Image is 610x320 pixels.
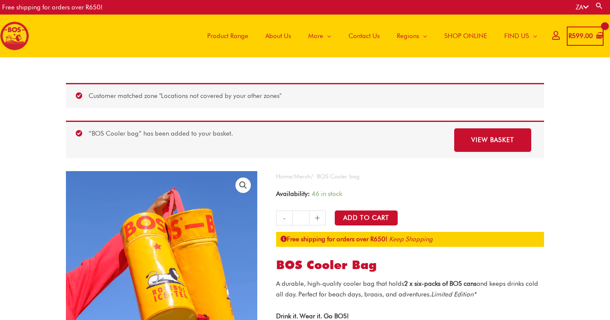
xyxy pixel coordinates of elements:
span: About Us [265,23,291,49]
span: Contact Us [348,23,380,49]
a: Regions [388,15,436,57]
div: “BOS Cooler bag” has been added to your basket. [66,121,544,158]
span: SHOP ONLINE [444,23,487,49]
span: 46 in stock [312,190,342,198]
a: Contact Us [340,15,388,57]
a: Product Range [199,15,257,57]
a: View basket [454,128,531,152]
button: Add to Cart [335,210,398,225]
a: View full-screen image gallery [235,178,251,193]
a: Home [276,173,292,180]
h1: BOS Cooler bag [276,258,544,273]
bdi: 599.00 [568,32,593,40]
span: More [308,23,323,49]
input: Product quantity [292,210,309,226]
span: Regions [397,23,419,49]
nav: Site Navigation [192,15,546,57]
span: Product Range [207,23,248,49]
span: Availability: [276,190,310,198]
em: Limited Edition* [431,290,476,298]
a: About Us [257,15,300,57]
strong: Drink it. Wear it. Go BOS! [276,312,349,320]
a: - [276,210,292,226]
span: A durable, high-quality cooler bag that holds and keeps drinks cold all day. Perfect for beach da... [276,280,538,298]
a: SHOP ONLINE [436,15,496,57]
a: View Shopping Cart, 1 items [567,27,604,46]
div: Customer matched zone "Locations not covered by your other zones" [66,83,544,108]
strong: 2 x six-packs of BOS cans [404,280,476,287]
span: FIND US [504,23,529,49]
strong: Free shipping for orders over R650! [280,235,387,243]
a: + [309,210,326,226]
span: R [568,32,572,40]
a: Keep Shopping [389,235,433,243]
a: Search button [595,2,604,10]
a: More [300,15,340,57]
a: ZA [576,3,589,11]
a: Merch [295,173,311,180]
nav: Breadcrumb [276,171,544,182]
